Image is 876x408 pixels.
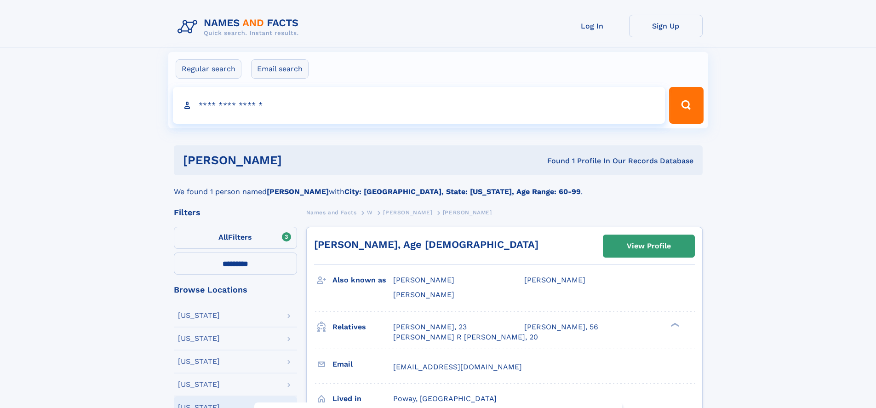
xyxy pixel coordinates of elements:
span: W [367,209,373,216]
span: [EMAIL_ADDRESS][DOMAIN_NAME] [393,362,522,371]
h3: Also known as [332,272,393,288]
div: [US_STATE] [178,358,220,365]
b: City: [GEOGRAPHIC_DATA], State: [US_STATE], Age Range: 60-99 [344,187,581,196]
span: All [218,233,228,241]
div: Filters [174,208,297,217]
a: Names and Facts [306,207,357,218]
h1: [PERSON_NAME] [183,155,415,166]
span: [PERSON_NAME] [393,290,454,299]
a: View Profile [603,235,694,257]
span: Poway, [GEOGRAPHIC_DATA] [393,394,497,403]
div: View Profile [627,236,671,257]
a: Sign Up [629,15,703,37]
img: Logo Names and Facts [174,15,306,40]
label: Email search [251,59,309,79]
a: Log In [555,15,629,37]
span: [PERSON_NAME] [393,276,454,284]
div: Found 1 Profile In Our Records Database [414,156,693,166]
div: Browse Locations [174,286,297,294]
span: [PERSON_NAME] [383,209,432,216]
a: W [367,207,373,218]
div: [US_STATE] [178,335,220,342]
label: Filters [174,227,297,249]
div: We found 1 person named with . [174,175,703,197]
span: [PERSON_NAME] [524,276,585,284]
h3: Lived in [332,391,393,407]
div: [US_STATE] [178,312,220,319]
input: search input [173,87,665,124]
b: [PERSON_NAME] [267,187,329,196]
a: [PERSON_NAME] [383,207,432,218]
div: ❯ [669,322,680,328]
h3: Email [332,356,393,372]
div: [US_STATE] [178,381,220,388]
a: [PERSON_NAME], Age [DEMOGRAPHIC_DATA] [314,239,538,250]
button: Search Button [669,87,703,124]
h3: Relatives [332,319,393,335]
span: [PERSON_NAME] [443,209,492,216]
a: [PERSON_NAME], 56 [524,322,598,332]
a: [PERSON_NAME] R [PERSON_NAME], 20 [393,332,538,342]
label: Regular search [176,59,241,79]
a: [PERSON_NAME], 23 [393,322,467,332]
